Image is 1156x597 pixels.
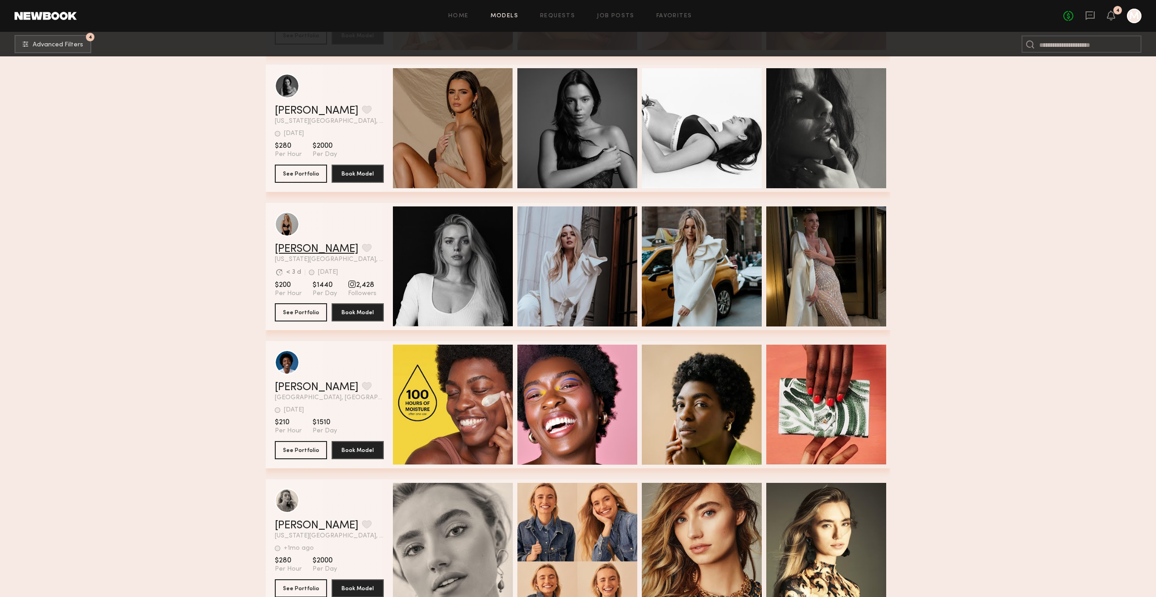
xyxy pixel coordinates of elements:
[275,441,327,459] button: See Portfolio
[275,382,358,393] a: [PERSON_NAME]
[89,35,92,39] span: 4
[275,418,302,427] span: $210
[275,281,302,290] span: $200
[491,13,518,19] a: Models
[448,13,469,19] a: Home
[275,151,302,159] span: Per Hour
[275,105,358,116] a: [PERSON_NAME]
[1127,9,1141,23] a: M
[332,441,384,459] button: Book Model
[313,151,337,159] span: Per Day
[275,565,302,573] span: Per Hour
[656,13,692,19] a: Favorites
[275,244,358,255] a: [PERSON_NAME]
[313,556,337,565] span: $2000
[275,165,327,183] button: See Portfolio
[275,395,384,401] span: [GEOGRAPHIC_DATA], [GEOGRAPHIC_DATA]
[286,269,301,276] div: < 3 d
[348,281,377,290] span: 2,428
[348,290,377,298] span: Followers
[313,418,337,427] span: $1510
[275,118,384,125] span: [US_STATE][GEOGRAPHIC_DATA], [GEOGRAPHIC_DATA]
[284,130,304,137] div: [DATE]
[284,545,314,552] div: +1mo ago
[332,165,384,183] button: Book Model
[275,141,302,151] span: $280
[313,427,337,435] span: Per Day
[275,427,302,435] span: Per Hour
[318,269,338,276] div: [DATE]
[313,565,337,573] span: Per Day
[15,35,91,53] button: 4Advanced Filters
[275,556,302,565] span: $280
[275,533,384,539] span: [US_STATE][GEOGRAPHIC_DATA], [GEOGRAPHIC_DATA]
[1116,8,1120,13] div: 4
[313,141,337,151] span: $2000
[275,256,384,263] span: [US_STATE][GEOGRAPHIC_DATA], [GEOGRAPHIC_DATA]
[332,303,384,321] button: Book Model
[313,290,337,298] span: Per Day
[540,13,575,19] a: Requests
[313,281,337,290] span: $1440
[284,407,304,413] div: [DATE]
[275,290,302,298] span: Per Hour
[597,13,635,19] a: Job Posts
[275,520,358,531] a: [PERSON_NAME]
[33,42,83,48] span: Advanced Filters
[275,303,327,321] button: See Portfolio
